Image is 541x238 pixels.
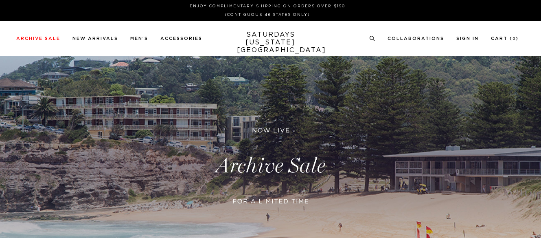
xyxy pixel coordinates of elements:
[491,36,519,41] a: Cart (0)
[130,36,148,41] a: Men's
[20,3,515,9] p: Enjoy Complimentary Shipping on Orders Over $150
[20,12,515,18] p: (Contiguous 48 States Only)
[16,36,60,41] a: Archive Sale
[513,37,516,41] small: 0
[456,36,479,41] a: Sign In
[388,36,444,41] a: Collaborations
[160,36,202,41] a: Accessories
[237,31,304,54] a: SATURDAYS[US_STATE][GEOGRAPHIC_DATA]
[72,36,118,41] a: New Arrivals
